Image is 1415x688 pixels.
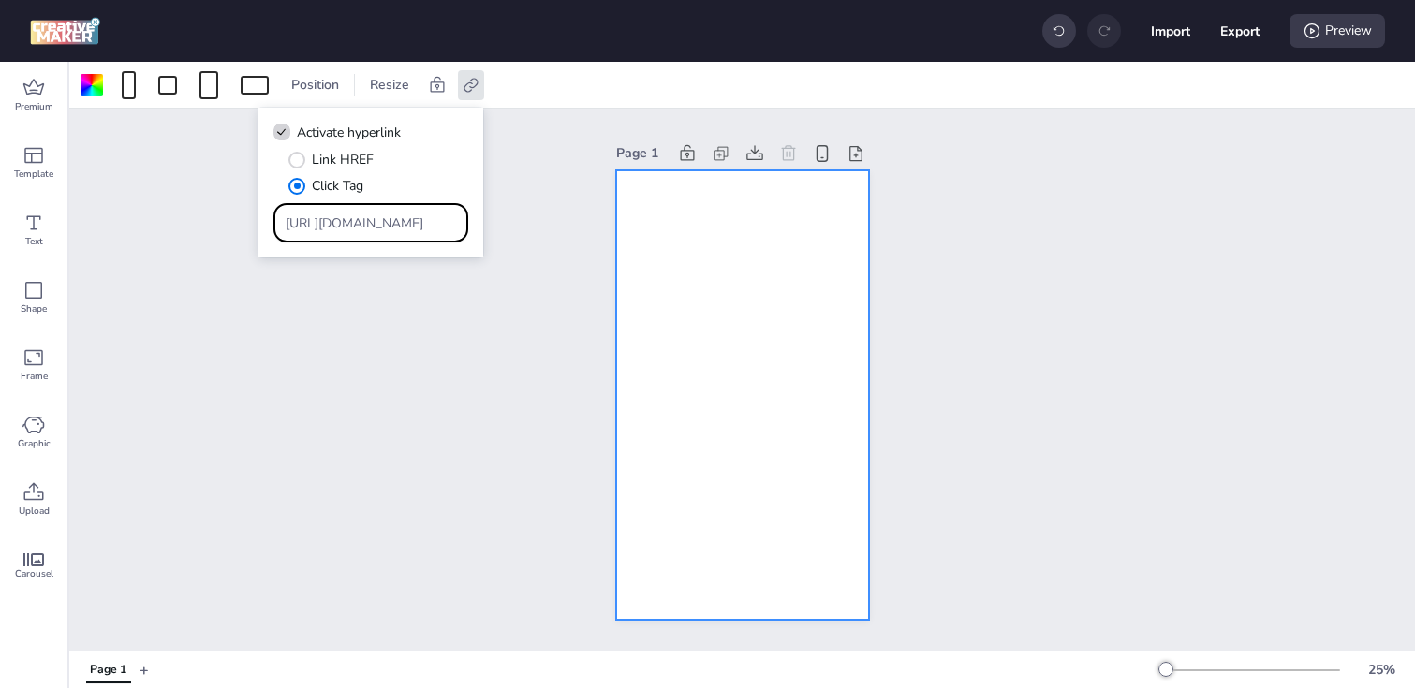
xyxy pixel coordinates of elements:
[21,369,48,384] span: Frame
[14,167,53,182] span: Template
[312,150,374,169] span: Link HREF
[140,653,149,686] button: +
[1290,14,1385,48] div: Preview
[1151,11,1190,51] button: Import
[19,504,50,519] span: Upload
[15,566,53,581] span: Carousel
[30,17,100,45] img: logo Creative Maker
[21,301,47,316] span: Shape
[77,653,140,686] div: Tabs
[312,176,363,196] span: Click Tag
[25,234,43,249] span: Text
[287,75,343,95] span: Position
[90,662,126,679] div: Page 1
[616,143,667,163] div: Page 1
[1359,660,1404,680] div: 25 %
[297,123,401,142] span: Activate hyperlink
[286,213,457,233] input: Type URL
[18,436,51,451] span: Graphic
[366,75,413,95] span: Resize
[1220,11,1260,51] button: Export
[15,99,53,114] span: Premium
